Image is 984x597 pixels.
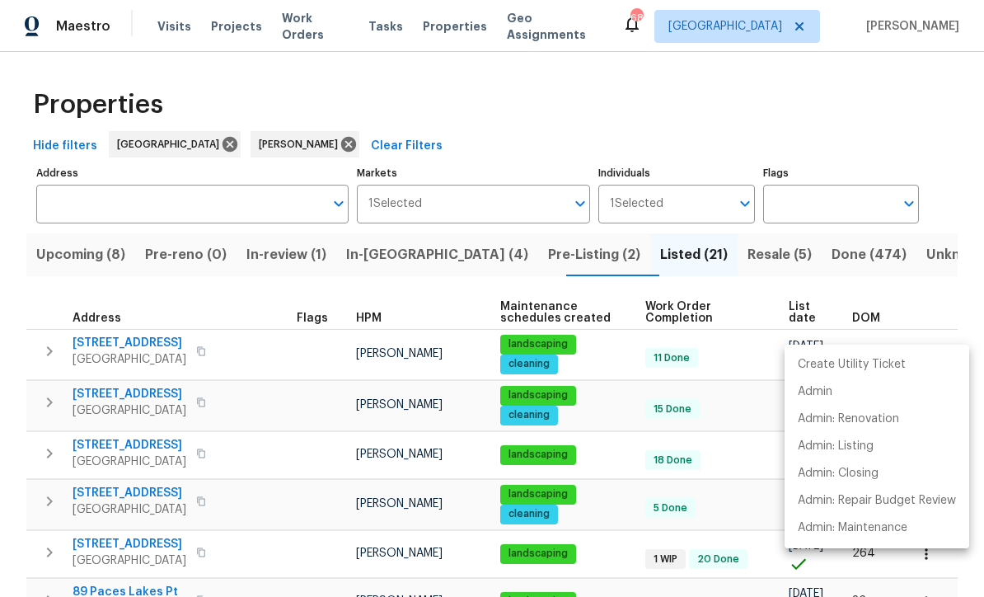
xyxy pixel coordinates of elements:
p: Admin: Renovation [798,411,899,428]
p: Admin: Repair Budget Review [798,492,956,510]
p: Admin: Closing [798,465,879,482]
p: Admin [798,383,832,401]
p: Admin: Maintenance [798,519,907,537]
p: Create Utility Ticket [798,356,906,374]
p: Admin: Listing [798,438,874,455]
